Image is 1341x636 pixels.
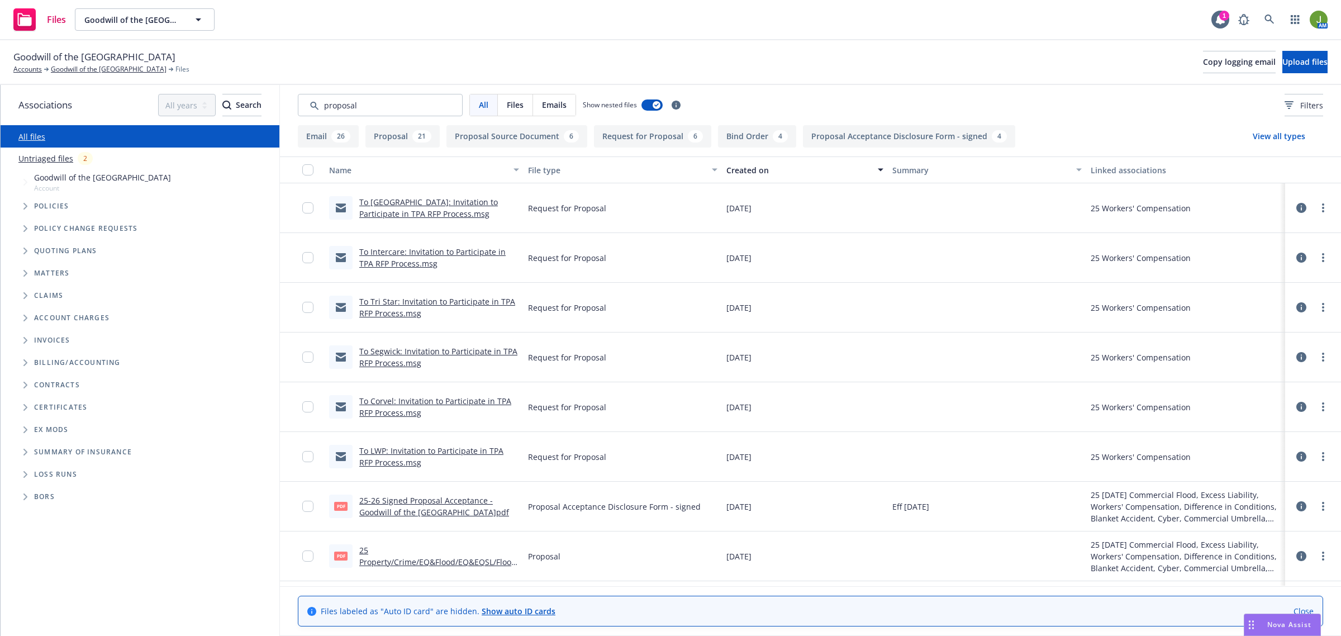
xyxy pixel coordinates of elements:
a: more [1316,301,1330,314]
span: [DATE] [726,352,752,363]
div: 25 [DATE] Commercial Flood, Excess Liability, Workers' Compensation, Difference in Conditions, Bl... [1091,489,1281,524]
button: SearchSearch [222,94,261,116]
span: Certificates [34,404,87,411]
a: Untriaged files [18,153,73,164]
input: Toggle Row Selected [302,401,313,412]
span: Account charges [34,315,110,321]
a: Switch app [1284,8,1306,31]
span: Filters [1300,99,1323,111]
button: Linked associations [1086,156,1285,183]
div: 6 [688,130,703,143]
a: more [1316,350,1330,364]
a: 25-26 Signed Proposal Acceptance - Goodwill of the [GEOGRAPHIC_DATA]pdf [359,495,509,518]
div: Created on [726,164,871,176]
span: Ex Mods [34,426,68,433]
button: Name [325,156,524,183]
span: Quoting plans [34,248,97,254]
a: more [1316,549,1330,563]
span: All [479,99,488,111]
span: Files [175,64,189,74]
div: Linked associations [1091,164,1281,176]
button: View all types [1235,125,1323,148]
input: Toggle Row Selected [302,501,313,512]
div: Name [329,164,507,176]
a: more [1316,400,1330,414]
div: 2 [78,152,93,165]
span: [DATE] [726,451,752,463]
div: 26 [331,130,350,143]
button: Copy logging email [1203,51,1276,73]
span: Proposal Acceptance Disclosure Form - signed [528,501,701,512]
div: 21 [412,130,431,143]
div: 25 Workers' Compensation [1091,302,1191,314]
a: more [1316,500,1330,513]
button: Proposal Source Document [446,125,587,148]
a: Goodwill of the [GEOGRAPHIC_DATA] [51,64,167,74]
input: Toggle Row Selected [302,302,313,313]
a: To Intercare: Invitation to Participate in TPA RFP Process.msg [359,246,506,269]
span: Nova Assist [1267,620,1311,629]
a: Files [9,4,70,35]
span: Goodwill of the [GEOGRAPHIC_DATA] [84,14,181,26]
span: Policies [34,203,69,210]
span: Files [507,99,524,111]
a: more [1316,251,1330,264]
input: Search by keyword... [298,94,463,116]
input: Select all [302,164,313,175]
span: Goodwill of the [GEOGRAPHIC_DATA] [34,172,171,183]
div: Search [222,94,261,116]
div: 4 [773,130,788,143]
a: To Segwick: Invitation to Participate in TPA RFP Process.msg [359,346,517,368]
a: Show auto ID cards [482,606,555,616]
span: Request for Proposal [528,401,606,413]
div: Drag to move [1244,614,1258,635]
button: Created on [722,156,887,183]
input: Toggle Row Selected [302,550,313,562]
button: Proposal [365,125,440,148]
button: Bind Order [718,125,796,148]
a: To LWP: Invitation to Participate in TPA RFP Process.msg [359,445,503,468]
a: To [GEOGRAPHIC_DATA]: Invitation to Participate in TPA RFP Process.msg [359,197,498,219]
a: Close [1294,605,1314,617]
img: photo [1310,11,1328,29]
button: Goodwill of the [GEOGRAPHIC_DATA] [75,8,215,31]
span: Upload files [1282,56,1328,67]
input: Toggle Row Selected [302,352,313,363]
div: 6 [564,130,579,143]
span: Request for Proposal [528,252,606,264]
div: Tree Example [1,169,279,352]
svg: Search [222,101,231,110]
div: 25 Workers' Compensation [1091,451,1191,463]
span: Request for Proposal [528,352,606,363]
span: [DATE] [726,202,752,214]
a: more [1316,201,1330,215]
a: Report a Bug [1233,8,1255,31]
a: 25 Property/Crime/EQ&Flood/EQ&EQSL/Flood/Cyber/Accident/XS WC Proposal dated [DATE].pdf [359,545,516,591]
a: To Tri Star: Invitation to Participate in TPA RFP Process.msg [359,296,515,319]
span: pdf [334,502,348,510]
span: Request for Proposal [528,451,606,463]
div: 25 [DATE] Commercial Flood, Excess Liability, Workers' Compensation, Difference in Conditions, Bl... [1091,539,1281,574]
input: Toggle Row Selected [302,252,313,263]
span: Invoices [34,337,70,344]
span: [DATE] [726,550,752,562]
span: Claims [34,292,63,299]
span: Policy change requests [34,225,137,232]
div: 1 [1219,11,1229,21]
div: File type [528,164,706,176]
div: 25 Workers' Compensation [1091,352,1191,363]
span: Request for Proposal [528,202,606,214]
span: Associations [18,98,72,112]
button: Proposal Acceptance Disclosure Form - signed [803,125,1015,148]
input: Toggle Row Selected [302,202,313,213]
button: Summary [888,156,1087,183]
div: 25 Workers' Compensation [1091,252,1191,264]
span: BORs [34,493,55,500]
span: Request for Proposal [528,302,606,314]
div: Summary [892,164,1070,176]
span: Loss Runs [34,471,77,478]
span: Files [47,15,66,24]
div: 4 [992,130,1007,143]
a: Accounts [13,64,42,74]
button: Request for Proposal [594,125,711,148]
